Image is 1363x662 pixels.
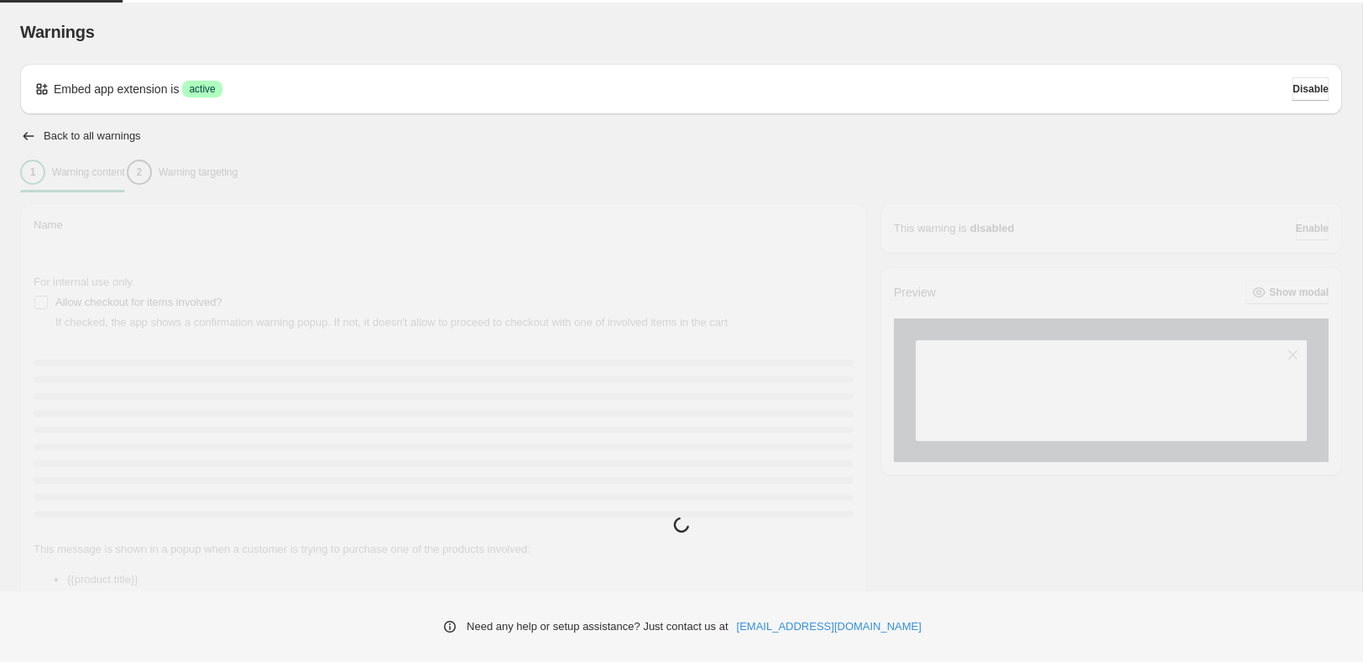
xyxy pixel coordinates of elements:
[54,81,179,97] p: Embed app extension is
[737,618,922,635] a: [EMAIL_ADDRESS][DOMAIN_NAME]
[1292,77,1329,101] button: Disable
[189,82,215,96] span: active
[1292,82,1329,96] span: Disable
[20,23,95,41] span: Warnings
[44,129,141,143] h2: Back to all warnings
